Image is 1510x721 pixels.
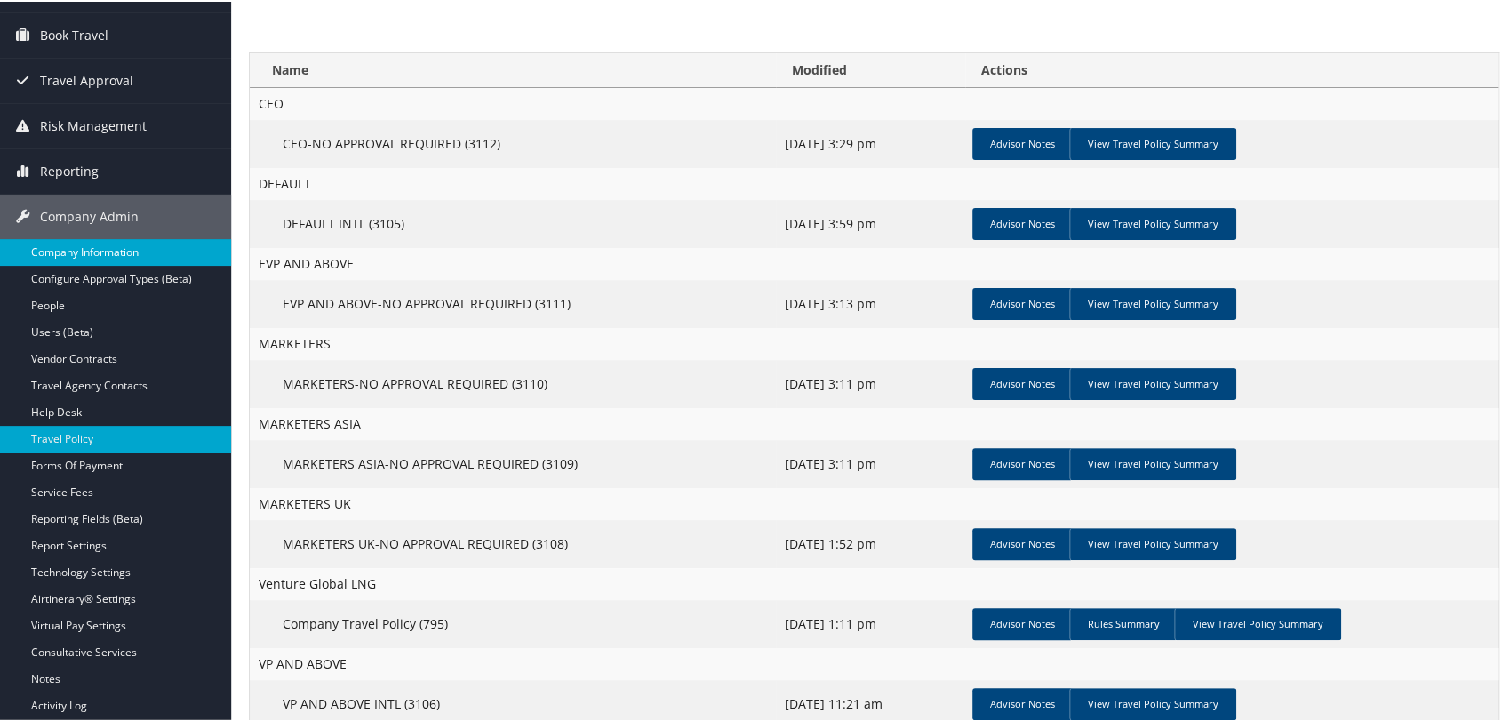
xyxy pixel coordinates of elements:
a: Advisor Notes [972,446,1073,478]
a: Advisor Notes [972,206,1073,238]
td: MARKETERS ASIA-NO APPROVAL REQUIRED (3109) [250,438,776,486]
td: Venture Global LNG [250,566,1498,598]
span: Book Travel [40,12,108,56]
td: DEFAULT [250,166,1498,198]
a: View Travel Policy Summary [1069,206,1236,238]
td: EVP AND ABOVE-NO APPROVAL REQUIRED (3111) [250,278,776,326]
td: MARKETERS-NO APPROVAL REQUIRED (3110) [250,358,776,406]
a: View Travel Policy Summary [1069,126,1236,158]
td: DEFAULT INTL (3105) [250,198,776,246]
td: Company Travel Policy (795) [250,598,776,646]
span: Travel Approval [40,57,133,101]
a: Advisor Notes [972,286,1073,318]
td: MARKETERS [250,326,1498,358]
a: Advisor Notes [972,366,1073,398]
th: Actions [965,52,1498,86]
td: [DATE] 3:59 pm [776,198,965,246]
td: MARKETERS UK [250,486,1498,518]
a: View Travel Policy Summary [1069,686,1236,718]
a: Advisor Notes [972,126,1073,158]
td: VP AND ABOVE [250,646,1498,678]
td: [DATE] 3:11 pm [776,358,965,406]
td: MARKETERS UK-NO APPROVAL REQUIRED (3108) [250,518,776,566]
td: [DATE] 1:11 pm [776,598,965,646]
span: Risk Management [40,102,147,147]
a: View Travel Policy Summary [1069,526,1236,558]
td: MARKETERS ASIA [250,406,1498,438]
a: Advisor Notes [972,686,1073,718]
span: Company Admin [40,193,139,237]
td: CEO-NO APPROVAL REQUIRED (3112) [250,118,776,166]
td: EVP AND ABOVE [250,246,1498,278]
th: Modified: activate to sort column ascending [776,52,965,86]
a: View Travel Policy Summary [1069,286,1236,318]
span: Reporting [40,148,99,192]
a: View Travel Policy Summary [1069,446,1236,478]
a: View Travel Policy Summary [1069,366,1236,398]
a: Advisor Notes [972,606,1073,638]
td: CEO [250,86,1498,118]
a: View Travel Policy Summary [1174,606,1341,638]
td: [DATE] 3:11 pm [776,438,965,486]
a: Rules Summary [1069,606,1178,638]
td: [DATE] 3:13 pm [776,278,965,326]
th: Name: activate to sort column ascending [250,52,776,86]
td: [DATE] 3:29 pm [776,118,965,166]
td: [DATE] 1:52 pm [776,518,965,566]
a: Advisor Notes [972,526,1073,558]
